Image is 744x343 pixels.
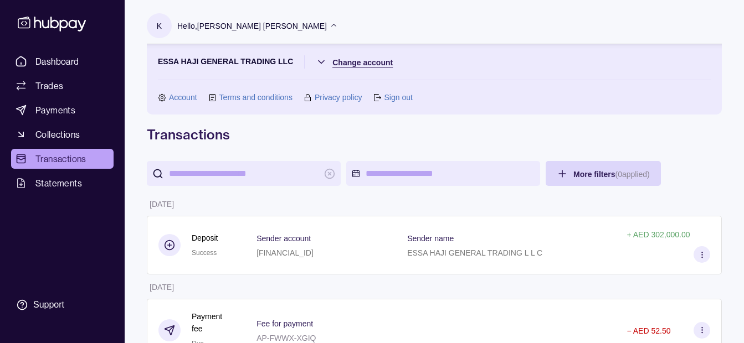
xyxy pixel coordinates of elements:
[407,234,454,243] p: Sender name
[169,161,319,186] input: search
[315,91,362,103] a: Privacy policy
[192,249,217,257] span: Success
[256,319,313,328] p: Fee for payment
[177,20,327,32] p: Hello, [PERSON_NAME] [PERSON_NAME]
[11,76,114,96] a: Trades
[157,20,162,32] p: K
[316,55,393,69] button: Change account
[35,79,63,92] span: Trades
[35,103,75,117] span: Payments
[150,283,174,292] p: [DATE]
[158,55,293,69] p: ESSA HAJI GENERAL TRADING LLC
[332,58,393,67] span: Change account
[35,128,80,141] span: Collections
[11,51,114,71] a: Dashboard
[192,310,234,335] p: Payment fee
[169,91,197,103] a: Account
[546,161,661,186] button: More filters(0applied)
[573,170,650,179] span: More filters
[627,230,690,239] p: + AED 302,000.00
[33,299,64,311] div: Support
[192,232,218,244] p: Deposit
[256,248,314,257] p: [FINANCIAL_ID]
[384,91,412,103] a: Sign out
[150,200,174,209] p: [DATE]
[407,248,542,257] p: ESSA HAJI GENERAL TRADING L L C
[627,326,670,335] p: − AED 52.50
[11,124,114,144] a: Collections
[256,334,316,342] p: AP-FWWX-XGIQ
[11,100,114,120] a: Payments
[11,173,114,193] a: Statements
[615,170,649,179] p: ( 0 applied)
[11,293,114,316] a: Support
[35,55,79,68] span: Dashboard
[219,91,293,103] a: Terms and conditions
[35,152,86,165] span: Transactions
[256,234,311,243] p: Sender account
[147,126,722,143] h1: Transactions
[35,176,82,190] span: Statements
[11,149,114,169] a: Transactions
